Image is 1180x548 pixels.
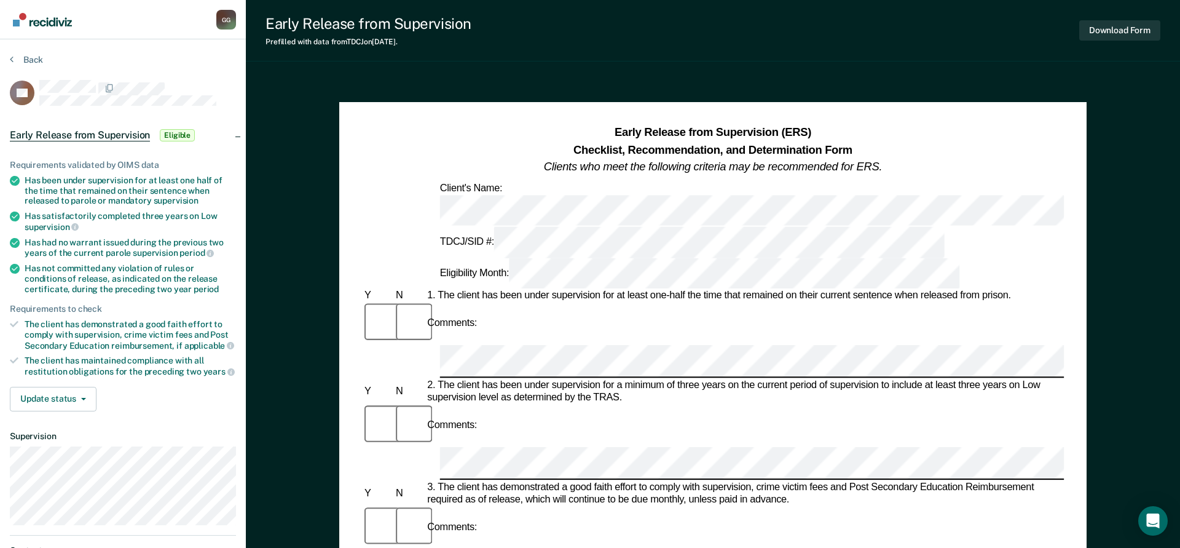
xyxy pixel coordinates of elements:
[10,160,236,170] div: Requirements validated by OIMS data
[362,386,393,398] div: Y
[10,129,150,141] span: Early Release from Supervision
[425,522,479,534] div: Comments:
[362,488,393,500] div: Y
[10,54,43,65] button: Back
[573,143,852,156] strong: Checklist, Recommendation, and Determination Form
[216,10,236,30] button: Profile dropdown button
[393,386,425,398] div: N
[216,10,236,30] div: G G
[10,387,96,411] button: Update status
[393,488,425,500] div: N
[160,129,195,141] span: Eligible
[184,341,234,351] span: applicable
[1138,506,1168,536] div: Open Intercom Messenger
[615,126,811,138] strong: Early Release from Supervision (ERS)
[25,263,236,294] div: Has not committed any violation of rules or conditions of release, as indicated on the release ce...
[13,13,72,26] img: Recidiviz
[265,38,471,46] div: Prefilled with data from TDCJ on [DATE] .
[425,290,1064,302] div: 1. The client has been under supervision for at least one-half the time that remained on their cu...
[154,196,199,205] span: supervision
[25,175,236,206] div: Has been under supervision for at least one half of the time that remained on their sentence when...
[25,222,79,232] span: supervision
[438,258,962,288] div: Eligibility Month:
[425,482,1064,507] div: 3. The client has demonstrated a good faith effort to comply with supervision, crime victim fees ...
[25,319,236,351] div: The client has demonstrated a good faith effort to comply with supervision, crime victim fees and...
[10,304,236,314] div: Requirements to check
[194,284,219,294] span: period
[10,431,236,442] dt: Supervision
[203,367,235,376] span: years
[425,419,479,432] div: Comments:
[438,227,948,258] div: TDCJ/SID #:
[544,160,882,172] em: Clients who meet the following criteria may be recommended for ERS.
[179,248,214,258] span: period
[265,15,471,33] div: Early Release from Supervision
[425,317,479,330] div: Comments:
[25,237,236,258] div: Has had no warrant issued during the previous two years of the current parole supervision
[25,355,236,376] div: The client has maintained compliance with all restitution obligations for the preceding two
[362,290,393,302] div: Y
[1079,20,1160,41] button: Download Form
[25,211,236,232] div: Has satisfactorily completed three years on Low
[393,290,425,302] div: N
[425,379,1064,405] div: 2. The client has been under supervision for a minimum of three years on the current period of su...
